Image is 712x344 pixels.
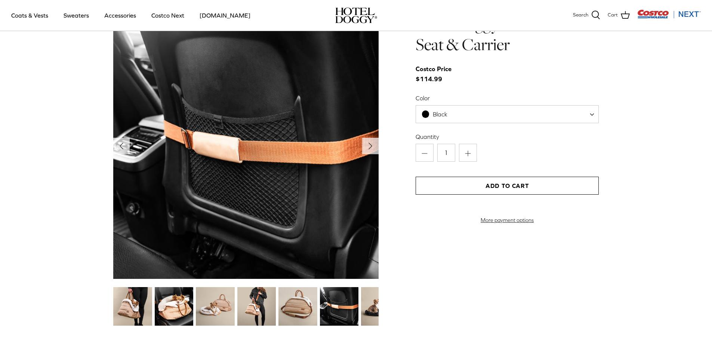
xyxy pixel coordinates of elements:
[416,94,599,102] label: Color
[637,14,701,20] a: Visit Costco Next
[362,138,379,154] button: Next
[335,7,377,23] img: hoteldoggycom
[416,13,599,55] h1: Hotel Doggy Deluxe Car Seat & Carrier
[416,110,462,118] span: Black
[433,111,447,118] span: Black
[608,11,618,19] span: Cart
[416,217,599,223] a: More payment options
[573,10,600,20] a: Search
[57,3,96,28] a: Sweaters
[4,3,55,28] a: Coats & Vests
[608,10,630,20] a: Cart
[113,138,130,154] button: Previous
[193,3,257,28] a: [DOMAIN_NAME]
[416,177,599,195] button: Add to Cart
[416,64,459,84] span: $114.99
[573,11,588,19] span: Search
[637,9,701,19] img: Costco Next
[335,7,377,23] a: hoteldoggy.com hoteldoggycom
[437,144,455,162] input: Quantity
[416,133,599,141] label: Quantity
[155,287,193,326] img: small dog in a tan dog carrier on a black seat in the car
[98,3,143,28] a: Accessories
[145,3,191,28] a: Costco Next
[416,64,451,74] div: Costco Price
[416,105,599,123] span: Black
